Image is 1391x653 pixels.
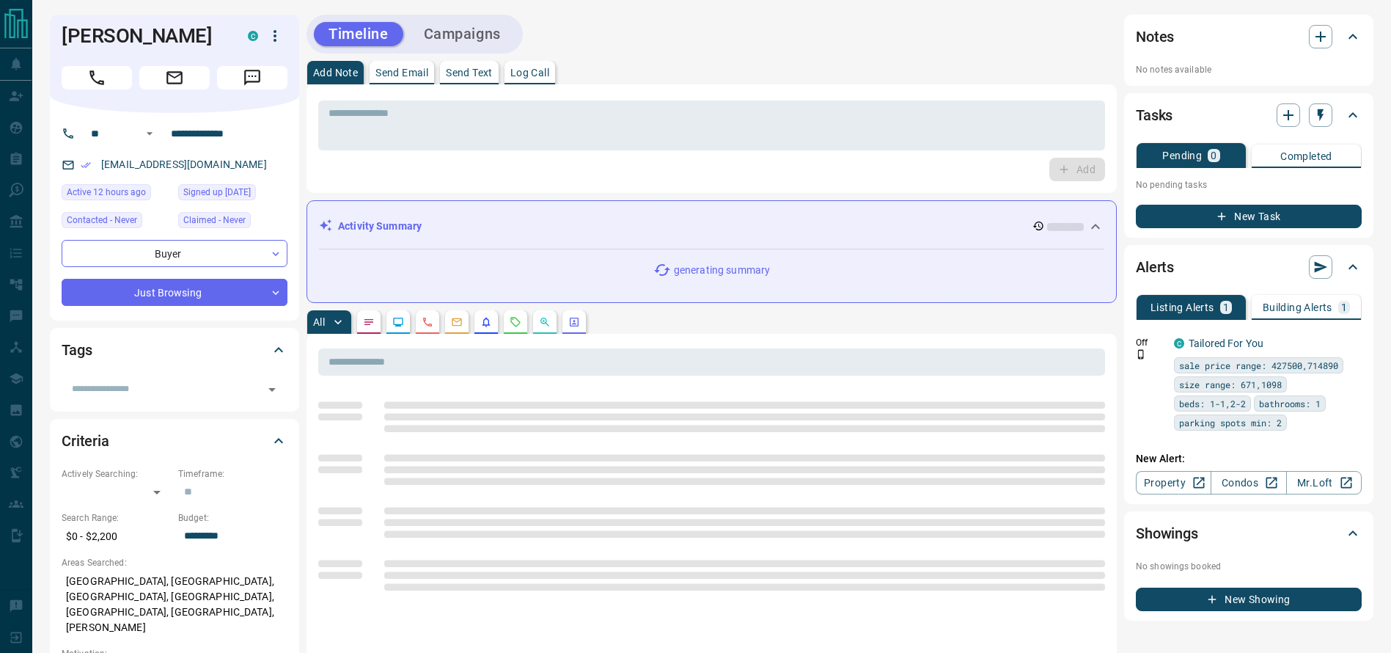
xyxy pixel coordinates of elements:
span: Message [217,66,287,90]
p: Off [1136,336,1165,349]
span: beds: 1-1,2-2 [1179,396,1246,411]
div: Buyer [62,240,287,267]
a: [EMAIL_ADDRESS][DOMAIN_NAME] [101,158,267,170]
h2: Tags [62,338,92,362]
p: No pending tasks [1136,174,1362,196]
h2: Criteria [62,429,109,453]
button: Open [262,379,282,400]
h1: [PERSON_NAME] [62,24,226,48]
svg: Calls [422,316,433,328]
p: Log Call [510,68,549,78]
p: Send Text [446,68,493,78]
h2: Alerts [1136,255,1174,279]
svg: Emails [451,316,463,328]
button: New Task [1136,205,1362,228]
a: Property [1136,471,1211,495]
p: Completed [1280,151,1332,161]
div: condos.ca [248,31,258,41]
span: parking spots min: 2 [1179,415,1282,430]
div: Alerts [1136,249,1362,285]
p: Budget: [178,511,287,525]
a: Condos [1211,471,1286,495]
p: $0 - $2,200 [62,525,171,549]
svg: Email Verified [81,160,91,170]
p: Actively Searching: [62,467,171,481]
svg: Lead Browsing Activity [392,316,404,328]
p: New Alert: [1136,451,1362,467]
svg: Listing Alerts [480,316,492,328]
span: Contacted - Never [67,213,137,227]
p: [GEOGRAPHIC_DATA], [GEOGRAPHIC_DATA], [GEOGRAPHIC_DATA], [GEOGRAPHIC_DATA], [GEOGRAPHIC_DATA], [G... [62,569,287,640]
button: Open [141,125,158,142]
span: Claimed - Never [183,213,246,227]
p: Activity Summary [338,219,422,234]
span: Email [139,66,210,90]
span: size range: 671,1098 [1179,377,1282,392]
span: Call [62,66,132,90]
p: No showings booked [1136,560,1362,573]
h2: Notes [1136,25,1174,48]
button: Timeline [314,22,403,46]
svg: Notes [363,316,375,328]
span: bathrooms: 1 [1259,396,1321,411]
p: 1 [1223,302,1229,313]
div: Tags [62,332,287,368]
p: 0 [1211,150,1216,161]
div: Activity Summary [319,213,1104,240]
p: Search Range: [62,511,171,525]
p: generating summary [674,263,770,278]
div: Just Browsing [62,279,287,306]
svg: Agent Actions [568,316,580,328]
div: Notes [1136,19,1362,54]
svg: Requests [510,316,521,328]
p: All [313,317,325,327]
p: Listing Alerts [1150,302,1214,313]
span: Signed up [DATE] [183,185,251,200]
a: Tailored For You [1189,338,1263,349]
svg: Opportunities [539,316,551,328]
span: sale price range: 427500,714890 [1179,358,1338,373]
p: Send Email [375,68,428,78]
div: Wed Dec 14 2016 [178,184,287,205]
a: Mr.Loft [1286,471,1362,495]
div: Tue Oct 14 2025 [62,184,171,205]
p: 1 [1341,302,1347,313]
div: Showings [1136,516,1362,551]
p: No notes available [1136,63,1362,76]
div: Criteria [62,423,287,459]
h2: Showings [1136,522,1198,545]
p: Building Alerts [1263,302,1332,313]
button: New Showing [1136,588,1362,611]
p: Areas Searched: [62,556,287,569]
p: Add Note [313,68,358,78]
div: Tasks [1136,98,1362,133]
svg: Push Notification Only [1136,349,1146,360]
p: Timeframe: [178,467,287,481]
p: Pending [1162,150,1202,161]
span: Active 12 hours ago [67,185,146,200]
div: condos.ca [1174,338,1184,349]
h2: Tasks [1136,103,1172,127]
button: Campaigns [409,22,515,46]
